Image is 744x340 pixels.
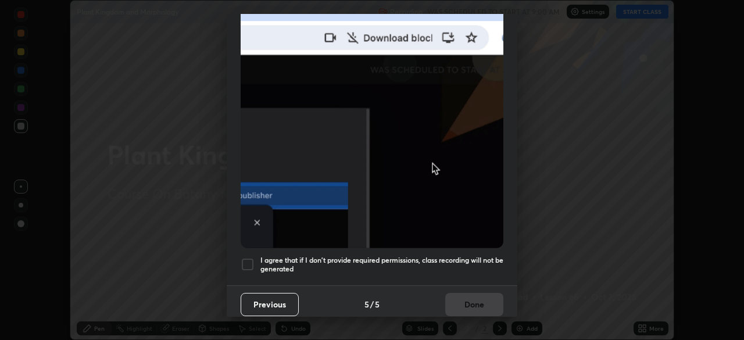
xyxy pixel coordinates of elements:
h4: 5 [364,298,369,310]
h4: 5 [375,298,380,310]
h4: / [370,298,374,310]
h5: I agree that if I don't provide required permissions, class recording will not be generated [260,256,503,274]
button: Previous [241,293,299,316]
